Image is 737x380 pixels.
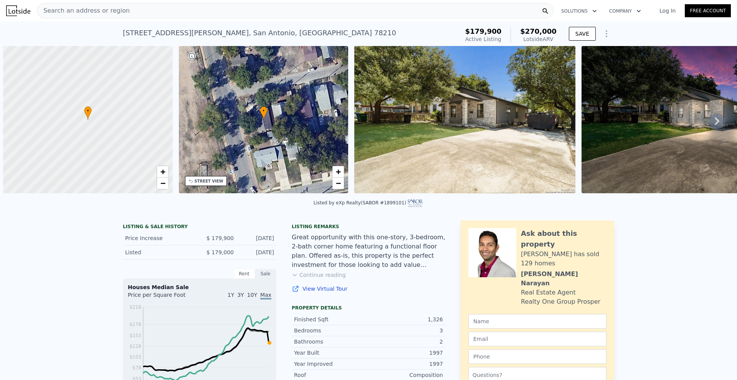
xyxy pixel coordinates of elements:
[157,178,169,189] a: Zoom out
[294,338,368,345] div: Bathrooms
[260,107,268,114] span: •
[207,249,234,255] span: $ 179,000
[84,107,92,114] span: •
[294,349,368,357] div: Year Built
[255,269,276,279] div: Sale
[521,270,606,288] div: [PERSON_NAME] Narayan
[292,305,445,311] div: Property details
[603,4,647,18] button: Company
[555,4,603,18] button: Solutions
[332,166,344,178] a: Zoom in
[465,27,502,35] span: $179,900
[368,349,443,357] div: 1997
[292,285,445,293] a: View Virtual Tour
[294,360,368,368] div: Year Improved
[294,316,368,323] div: Finished Sqft
[314,200,424,206] div: Listed by eXp Realty (SABOR #1899101)
[685,4,731,17] a: Free Account
[599,26,614,41] button: Show Options
[129,344,141,349] tspan: $128
[237,292,244,298] span: 3Y
[240,248,274,256] div: [DATE]
[132,365,141,370] tspan: $78
[465,36,501,42] span: Active Listing
[521,250,606,268] div: [PERSON_NAME] has sold 129 homes
[368,316,443,323] div: 1,326
[520,35,557,43] div: Lotside ARV
[260,106,268,120] div: •
[129,333,141,338] tspan: $153
[129,322,141,327] tspan: $178
[128,283,271,291] div: Houses Median Sale
[125,234,193,242] div: Price Increase
[408,199,423,207] img: SABOR Logo
[468,349,606,364] input: Phone
[368,327,443,334] div: 3
[368,338,443,345] div: 2
[125,248,193,256] div: Listed
[332,178,344,189] a: Zoom out
[292,233,445,270] div: Great opportunity with this one-story, 3-bedroom, 2-bath corner home featuring a functional floor...
[129,354,141,360] tspan: $103
[247,292,257,298] span: 10Y
[336,167,341,176] span: +
[521,297,600,306] div: Realty One Group Prosper
[354,46,575,193] img: Sale: 167707478 Parcel: 106325486
[157,166,169,178] a: Zoom in
[521,288,576,297] div: Real Estate Agent
[294,371,368,379] div: Roof
[292,224,445,230] div: Listing remarks
[569,27,596,41] button: SAVE
[123,224,276,231] div: LISTING & SALE HISTORY
[207,235,234,241] span: $ 179,900
[160,178,165,188] span: −
[260,292,271,299] span: Max
[129,304,141,310] tspan: $218
[468,332,606,346] input: Email
[123,28,396,38] div: [STREET_ADDRESS][PERSON_NAME] , San Antonio , [GEOGRAPHIC_DATA] 78210
[6,5,30,16] img: Lotside
[240,234,274,242] div: [DATE]
[368,360,443,368] div: 1997
[368,371,443,379] div: Composition
[37,6,130,15] span: Search an address or region
[336,178,341,188] span: −
[128,291,200,303] div: Price per Square Foot
[228,292,234,298] span: 1Y
[468,314,606,329] input: Name
[160,167,165,176] span: +
[292,271,346,279] button: Continue reading
[195,178,223,184] div: STREET VIEW
[294,327,368,334] div: Bedrooms
[521,228,606,250] div: Ask about this property
[520,27,557,35] span: $270,000
[233,269,255,279] div: Rent
[650,7,685,15] a: Log In
[84,106,92,120] div: •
